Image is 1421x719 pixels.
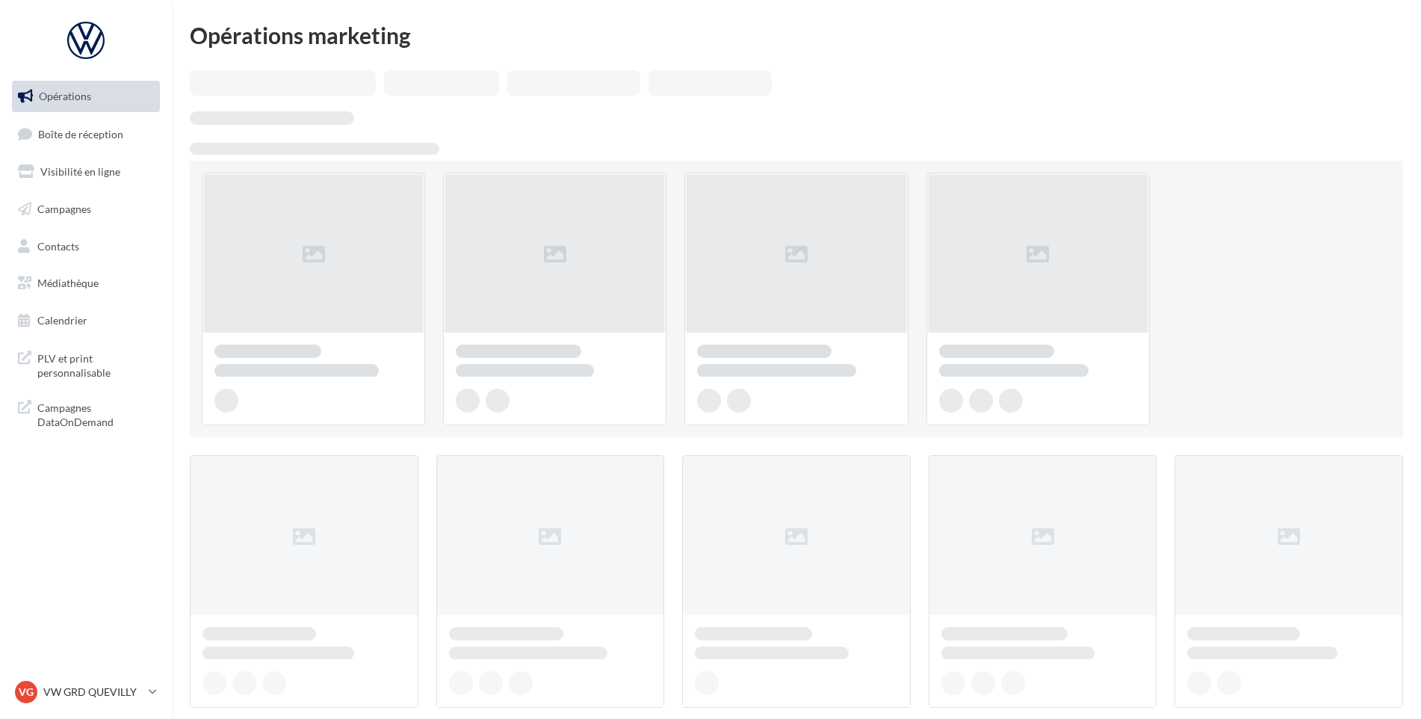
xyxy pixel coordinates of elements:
[9,118,163,150] a: Boîte de réception
[12,678,160,706] a: VG VW GRD QUEVILLY
[43,685,143,700] p: VW GRD QUEVILLY
[37,203,91,215] span: Campagnes
[9,392,163,436] a: Campagnes DataOnDemand
[37,277,99,289] span: Médiathèque
[9,81,163,112] a: Opérations
[190,24,1403,46] div: Opérations marketing
[37,398,154,430] span: Campagnes DataOnDemand
[9,268,163,299] a: Médiathèque
[38,127,123,140] span: Boîte de réception
[37,314,87,327] span: Calendrier
[37,239,79,252] span: Contacts
[19,685,34,700] span: VG
[9,342,163,386] a: PLV et print personnalisable
[9,231,163,262] a: Contacts
[40,165,120,178] span: Visibilité en ligne
[37,348,154,380] span: PLV et print personnalisable
[39,90,91,102] span: Opérations
[9,194,163,225] a: Campagnes
[9,305,163,336] a: Calendrier
[9,156,163,188] a: Visibilité en ligne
